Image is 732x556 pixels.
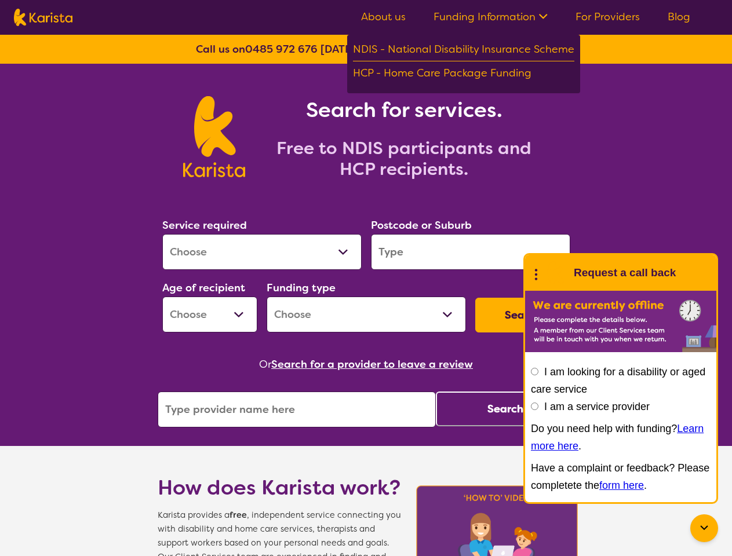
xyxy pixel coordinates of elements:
img: Karista offline chat form to request call back [525,291,716,352]
img: Karista [544,261,567,284]
img: Karista logo [183,96,245,177]
a: For Providers [576,10,640,24]
span: Or [259,356,271,373]
p: Do you need help with funding? . [531,420,711,455]
div: NDIS - National Disability Insurance Scheme [353,41,574,61]
button: Search [475,298,570,332]
a: form here [599,480,644,491]
label: Age of recipient [162,281,245,295]
label: Postcode or Suburb [371,218,472,232]
b: free [230,510,247,521]
p: Have a complaint or feedback? Please completete the . [531,459,711,494]
a: Blog [668,10,690,24]
a: About us [361,10,406,24]
button: Search [436,392,575,426]
h1: How does Karista work? [158,474,401,502]
h1: Request a call back [574,264,676,281]
label: Service required [162,218,247,232]
a: 0485 972 676 [245,42,318,56]
label: I am looking for a disability or aged care service [531,366,705,395]
a: Funding Information [434,10,548,24]
label: I am a service provider [544,401,650,412]
h2: Free to NDIS participants and HCP recipients. [259,138,549,180]
input: Type provider name here [158,392,436,427]
div: HCP - Home Care Package Funding [353,64,574,85]
label: Funding type [267,281,336,295]
button: Search for a provider to leave a review [271,356,473,373]
input: Type [371,234,570,270]
img: Karista logo [14,9,72,26]
h1: Search for services. [259,96,549,124]
b: Call us on [DATE] to [DATE] 8:30am to 6:30pm AEST [196,42,536,56]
